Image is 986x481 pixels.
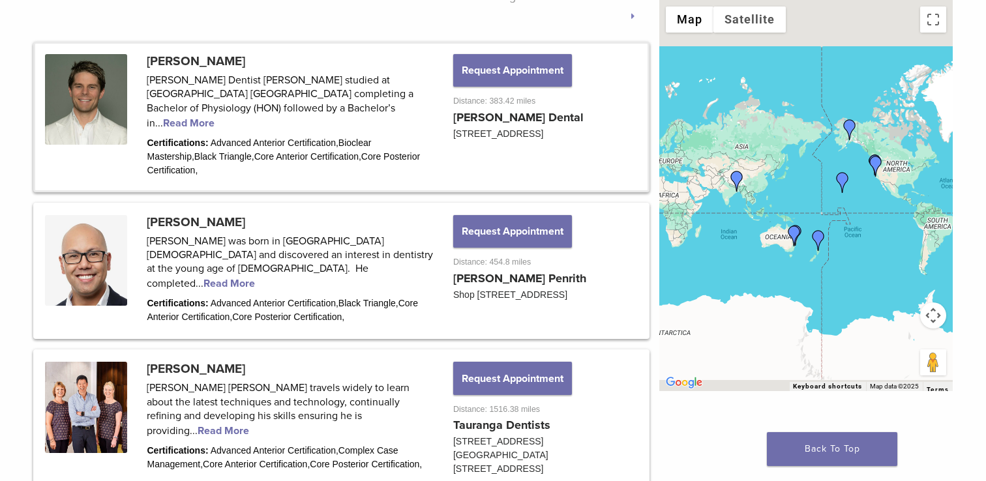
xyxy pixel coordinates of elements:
button: Map camera controls [920,302,946,328]
div: Dr. Kris Nip [832,172,853,193]
div: kevin tims [808,230,829,251]
div: Dr. Edward Boulton [785,225,806,246]
button: Request Appointment [453,215,572,248]
div: Dr. Mary Anne Marschik [865,156,886,177]
button: Show street map [666,7,713,33]
button: Keyboard shortcuts [793,382,862,391]
div: Dr. Geoffrey Wan [784,226,805,246]
button: Toggle fullscreen view [920,7,946,33]
a: Terms (opens in new tab) [927,386,949,394]
a: Open this area in Google Maps (opens a new window) [663,374,706,391]
button: Request Appointment [453,362,572,394]
div: Dr. Robert Robinson [839,119,860,140]
div: Dr. Disha Agarwal [726,171,747,192]
button: Request Appointment [453,54,572,87]
img: Google [663,374,706,391]
a: Back To Top [767,432,897,466]
button: Drag Pegman onto the map to open Street View [920,349,946,375]
div: Li Jia Sheng [865,154,886,175]
span: Map data ©2025 [870,383,919,390]
button: Show satellite imagery [713,7,786,33]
